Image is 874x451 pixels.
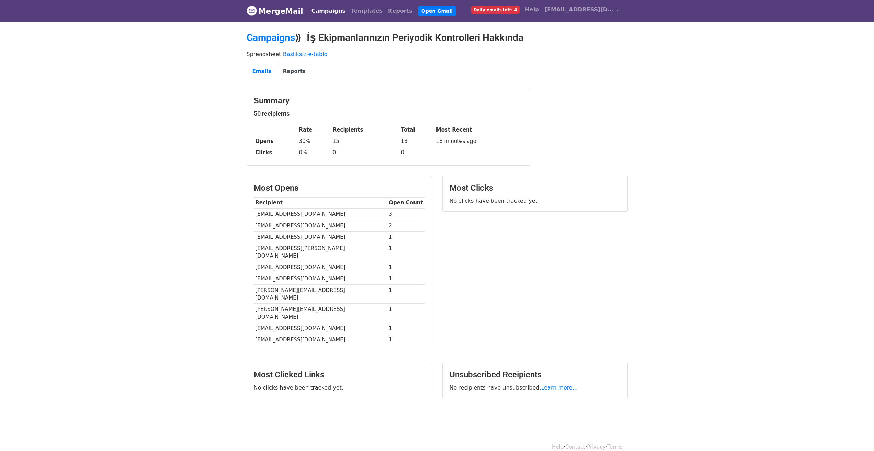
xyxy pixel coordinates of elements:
a: Campaigns [247,32,295,43]
a: Emails [247,65,277,79]
span: Daily emails left: 4 [471,6,520,14]
h3: Summary [254,96,523,106]
th: Open Count [387,197,425,208]
td: [EMAIL_ADDRESS][DOMAIN_NAME] [254,262,387,273]
td: 0 [331,147,399,158]
td: 18 [399,136,434,147]
a: Başlıksız e-tablo [283,51,328,57]
td: 1 [387,323,425,334]
iframe: Chat Widget [840,418,874,451]
td: 15 [331,136,399,147]
th: Rate [297,124,331,136]
td: [EMAIL_ADDRESS][DOMAIN_NAME] [254,208,387,220]
span: [EMAIL_ADDRESS][DOMAIN_NAME] [545,5,613,14]
h3: Most Opens [254,183,425,193]
a: Reports [385,4,415,18]
a: Help [552,444,564,450]
h5: 50 recipients [254,110,523,117]
td: 3 [387,208,425,220]
th: Most Recent [434,124,523,136]
a: Terms [607,444,622,450]
h2: ⟫ İş Ekipmanlarınızın Periyodik Kontrolleri Hakkında [247,32,628,44]
td: [PERSON_NAME][EMAIL_ADDRESS][DOMAIN_NAME] [254,304,387,323]
th: Recipient [254,197,387,208]
a: Help [522,3,542,16]
td: 2 [387,220,425,231]
th: Opens [254,136,297,147]
p: No clicks have been tracked yet. [450,197,621,204]
a: Privacy [587,444,605,450]
a: MergeMail [247,4,303,18]
a: Open Gmail [418,6,456,16]
a: Learn more... [541,384,578,391]
th: Recipients [331,124,399,136]
p: No recipients have unsubscribed. [450,384,621,391]
th: Clicks [254,147,297,158]
h3: Most Clicks [450,183,621,193]
th: Total [399,124,434,136]
a: Reports [277,65,311,79]
td: [PERSON_NAME][EMAIL_ADDRESS][DOMAIN_NAME] [254,284,387,304]
td: 0% [297,147,331,158]
td: 1 [387,243,425,262]
a: Campaigns [309,4,348,18]
a: Templates [348,4,385,18]
td: [EMAIL_ADDRESS][DOMAIN_NAME] [254,273,387,284]
div: Sohbet Aracı [840,418,874,451]
p: Spreadsheet: [247,50,628,58]
td: 0 [399,147,434,158]
td: [EMAIL_ADDRESS][DOMAIN_NAME] [254,323,387,334]
td: 1 [387,284,425,304]
p: No clicks have been tracked yet. [254,384,425,391]
td: 18 minutes ago [434,136,523,147]
img: MergeMail logo [247,5,257,16]
a: Contact [565,444,585,450]
td: [EMAIL_ADDRESS][DOMAIN_NAME] [254,220,387,231]
td: 1 [387,262,425,273]
td: [EMAIL_ADDRESS][PERSON_NAME][DOMAIN_NAME] [254,243,387,262]
td: [EMAIL_ADDRESS][DOMAIN_NAME] [254,231,387,243]
td: 1 [387,273,425,284]
a: Daily emails left: 4 [468,3,522,16]
td: 1 [387,304,425,323]
h3: Unsubscribed Recipients [450,370,621,380]
td: 1 [387,334,425,346]
td: 1 [387,231,425,243]
a: [EMAIL_ADDRESS][DOMAIN_NAME] [542,3,622,19]
h3: Most Clicked Links [254,370,425,380]
td: [EMAIL_ADDRESS][DOMAIN_NAME] [254,334,387,346]
td: 30% [297,136,331,147]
